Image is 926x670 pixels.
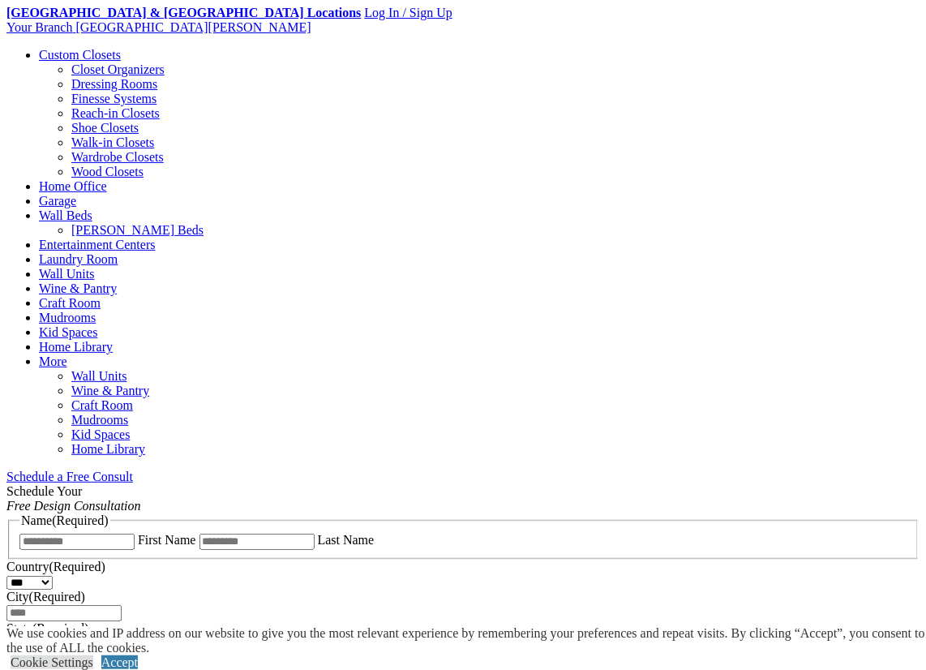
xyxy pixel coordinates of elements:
[39,179,107,193] a: Home Office
[39,194,76,208] a: Garage
[6,20,72,34] span: Your Branch
[6,484,141,513] span: Schedule Your
[11,655,93,669] a: Cookie Settings
[71,150,164,164] a: Wardrobe Closets
[32,621,88,635] span: (Required)
[39,340,113,354] a: Home Library
[138,533,196,547] label: First Name
[71,62,165,76] a: Closet Organizers
[71,413,128,427] a: Mudrooms
[71,92,156,105] a: Finesse Systems
[52,513,108,527] span: (Required)
[39,252,118,266] a: Laundry Room
[6,626,926,655] div: We use cookies and IP address on our website to give you the most relevant experience by remember...
[39,354,67,368] a: More menu text will display only on big screen
[71,223,204,237] a: [PERSON_NAME] Beds
[71,135,154,149] a: Walk-in Closets
[6,20,311,34] a: Your Branch [GEOGRAPHIC_DATA][PERSON_NAME]
[364,6,452,19] a: Log In / Sign Up
[6,560,105,573] label: Country
[49,560,105,573] span: (Required)
[71,442,145,456] a: Home Library
[71,77,157,91] a: Dressing Rooms
[71,384,149,397] a: Wine & Pantry
[71,369,126,383] a: Wall Units
[29,590,85,603] span: (Required)
[6,470,133,483] a: Schedule a Free Consult (opens a dropdown menu)
[71,165,144,178] a: Wood Closets
[39,281,117,295] a: Wine & Pantry
[39,208,92,222] a: Wall Beds
[39,296,101,310] a: Craft Room
[71,121,139,135] a: Shoe Closets
[6,6,361,19] a: [GEOGRAPHIC_DATA] & [GEOGRAPHIC_DATA] Locations
[39,238,156,251] a: Entertainment Centers
[39,48,121,62] a: Custom Closets
[71,398,133,412] a: Craft Room
[71,427,130,441] a: Kid Spaces
[19,513,110,528] legend: Name
[75,20,311,34] span: [GEOGRAPHIC_DATA][PERSON_NAME]
[39,267,94,281] a: Wall Units
[6,621,88,635] label: State
[318,533,375,547] label: Last Name
[6,499,141,513] em: Free Design Consultation
[39,311,96,324] a: Mudrooms
[39,325,97,339] a: Kid Spaces
[101,655,138,669] a: Accept
[6,590,85,603] label: City
[71,106,160,120] a: Reach-in Closets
